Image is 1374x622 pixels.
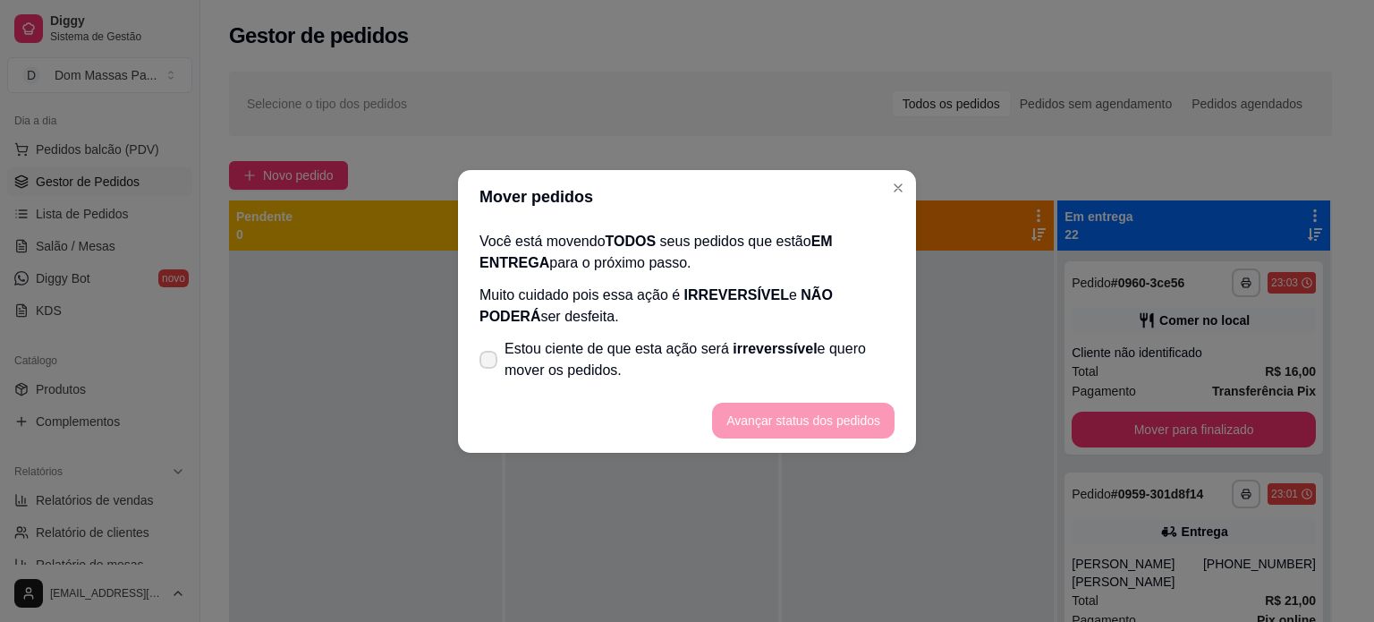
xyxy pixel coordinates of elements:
button: Close [884,174,912,202]
span: Estou ciente de que esta ação será e quero mover os pedidos. [505,338,895,381]
span: EM ENTREGA [479,234,833,270]
span: NÃO PODERÁ [479,287,833,324]
span: TODOS [606,234,657,249]
span: irreverssível [733,341,817,356]
p: Muito cuidado pois essa ação é e ser desfeita. [479,285,895,328]
header: Mover pedidos [458,170,916,224]
span: IRREVERSÍVEL [684,287,789,302]
p: Você está movendo seus pedidos que estão para o próximo passo. [479,231,895,274]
